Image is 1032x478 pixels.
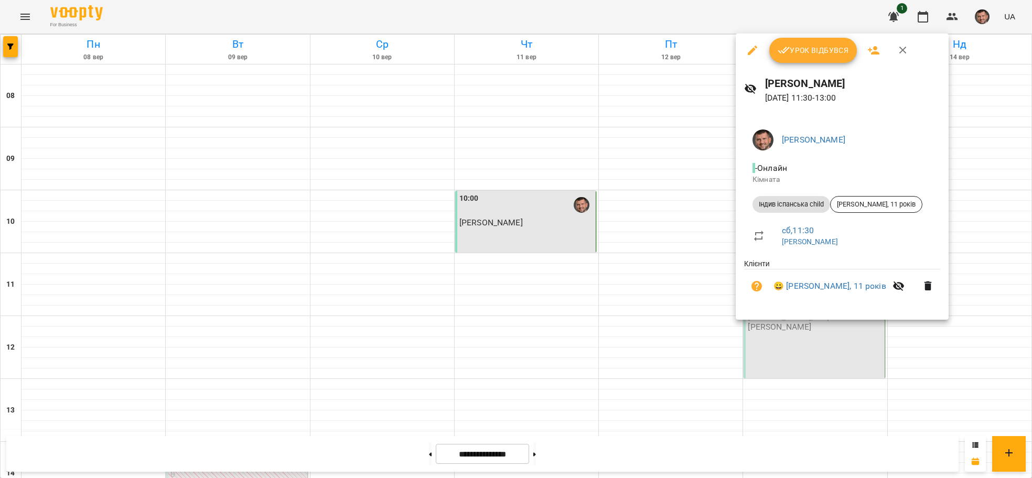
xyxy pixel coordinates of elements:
button: Урок відбувся [769,38,857,63]
img: 75717b8e963fcd04a603066fed3de194.png [752,129,773,150]
p: Кімната [752,175,932,185]
span: [PERSON_NAME], 11 років [831,200,922,209]
a: 😀 [PERSON_NAME], 11 років [773,280,886,292]
div: [PERSON_NAME], 11 років [830,196,922,213]
p: [DATE] 11:30 - 13:00 [765,92,941,104]
h6: [PERSON_NAME] [765,75,941,92]
ul: Клієнти [744,258,940,307]
a: [PERSON_NAME] [782,237,838,246]
span: Урок відбувся [778,44,849,57]
a: сб , 11:30 [782,225,814,235]
a: [PERSON_NAME] [782,135,845,145]
span: Індив іспанська child [752,200,830,209]
span: - Онлайн [752,163,789,173]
